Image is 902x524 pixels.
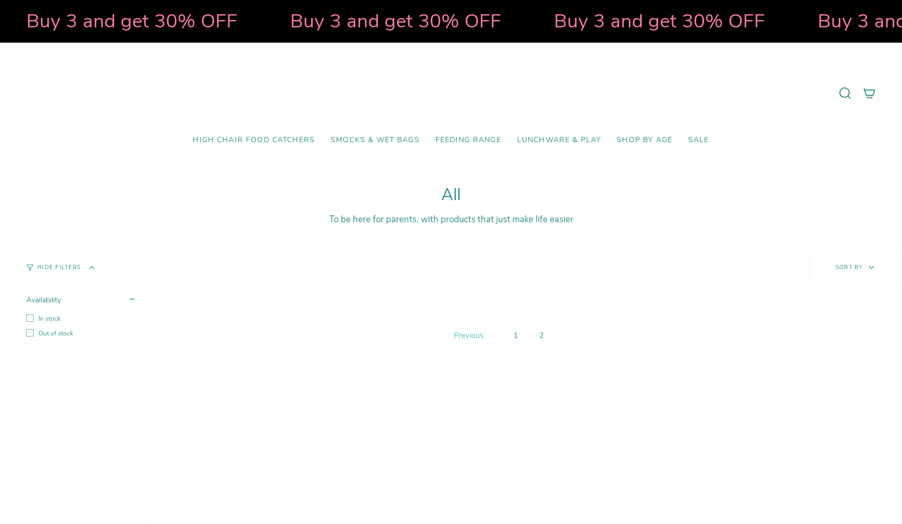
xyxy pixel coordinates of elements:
a: Previous [451,328,486,343]
span: Feeding Range [435,136,501,145]
strong: Buy 3 and get 30% OFF [290,8,501,34]
a: High Chair Food Catchers [185,128,323,153]
summary: Availability [26,295,135,308]
strong: Buy 3 and get 30% OFF [26,8,237,34]
a: 2 [535,328,548,343]
span: To be here for parents, with products that just make life easier [329,213,573,225]
label: In stock [26,314,135,323]
a: Mumma’s Little Helpers [360,58,542,128]
a: Shop by Age [609,128,680,153]
strong: Buy 3 and get 30% OFF [553,8,765,34]
span: Sort by [836,263,863,271]
button: Sort by [809,251,902,284]
a: 1 [509,328,522,343]
a: Feeding Range [428,128,509,153]
h1: All [26,185,876,205]
span: SALE [688,136,709,145]
span: Shop by Age [617,136,672,145]
span: High Chair Food Catchers [193,136,315,145]
span: Smocks & Wet Bags [331,136,420,145]
a: Smocks & Wet Bags [323,128,428,153]
a: Lunchware & Play [509,128,609,153]
span: Hide Filters [37,265,81,271]
span: Availability [26,295,61,305]
span: Lunchware & Play [517,136,601,145]
a: SALE [680,128,717,153]
label: Out of stock [26,329,135,338]
span: Previous [454,330,483,341]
